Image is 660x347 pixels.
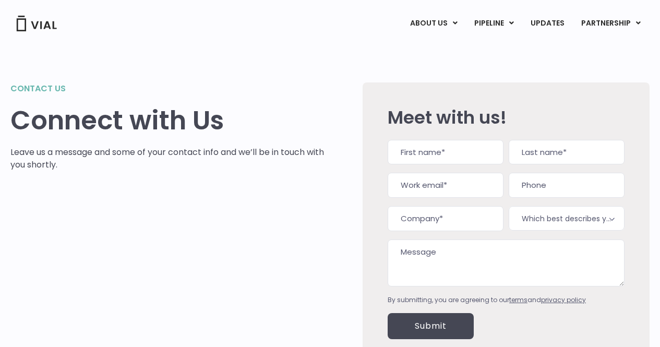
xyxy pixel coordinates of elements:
input: Company* [388,206,503,231]
input: Phone [509,173,625,198]
a: ABOUT USMenu Toggle [402,15,465,32]
a: PIPELINEMenu Toggle [466,15,522,32]
input: First name* [388,140,503,165]
span: Which best describes you?* [509,206,625,231]
input: Work email* [388,173,503,198]
a: UPDATES [522,15,572,32]
a: PARTNERSHIPMenu Toggle [573,15,649,32]
p: Leave us a message and some of your contact info and we’ll be in touch with you shortly. [10,146,331,171]
a: privacy policy [541,295,586,304]
div: By submitting, you are agreeing to our and [388,295,625,305]
h2: Contact us [10,82,331,95]
input: Submit [388,313,474,339]
input: Last name* [509,140,625,165]
h2: Meet with us! [388,107,625,127]
img: Vial Logo [16,16,57,31]
h1: Connect with Us [10,105,331,136]
a: terms [509,295,527,304]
